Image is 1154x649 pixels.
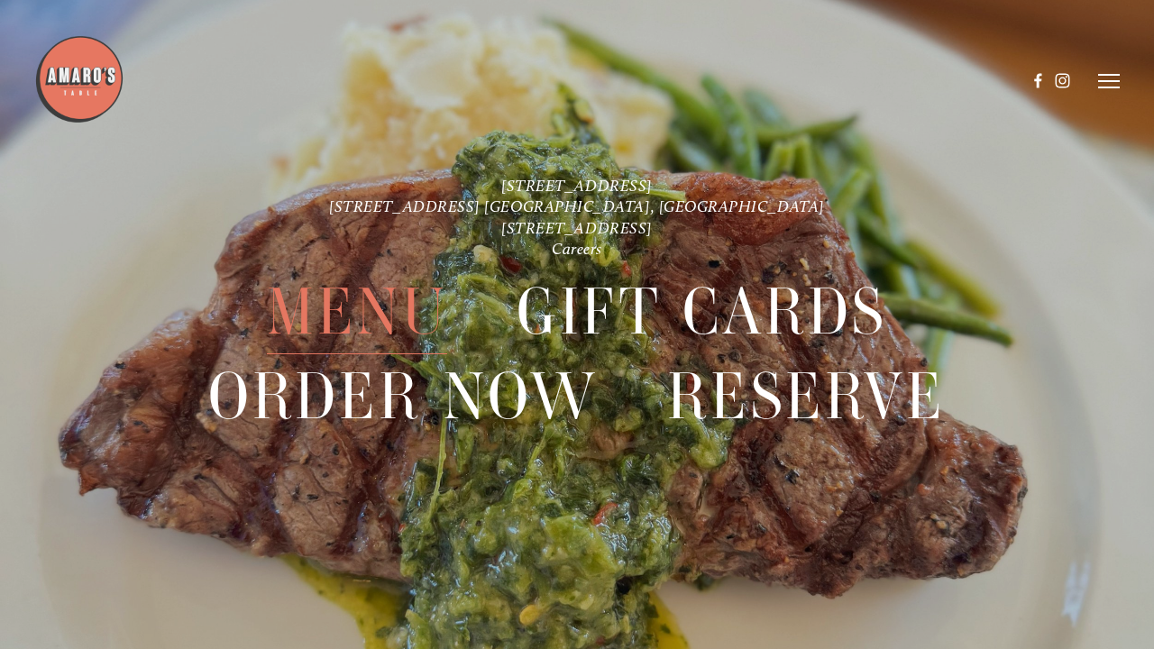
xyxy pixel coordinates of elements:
[208,355,598,439] span: Order Now
[208,355,598,438] a: Order Now
[552,239,602,258] a: Careers
[501,218,653,237] a: [STREET_ADDRESS]
[267,270,447,354] span: Menu
[517,270,887,353] a: Gift Cards
[517,270,887,354] span: Gift Cards
[34,34,124,124] img: Amaro's Table
[501,176,653,195] a: [STREET_ADDRESS]
[667,355,945,439] span: Reserve
[329,197,825,215] a: [STREET_ADDRESS] [GEOGRAPHIC_DATA], [GEOGRAPHIC_DATA]
[667,355,945,438] a: Reserve
[267,270,447,353] a: Menu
